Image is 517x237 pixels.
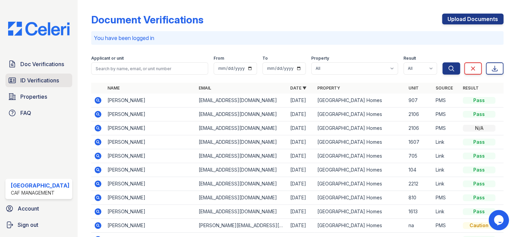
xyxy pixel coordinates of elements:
[463,208,495,215] div: Pass
[433,107,460,121] td: PMS
[315,191,406,205] td: [GEOGRAPHIC_DATA] Homes
[406,205,433,219] td: 1613
[18,204,39,213] span: Account
[406,149,433,163] td: 705
[105,163,196,177] td: [PERSON_NAME]
[105,191,196,205] td: [PERSON_NAME]
[442,14,503,24] a: Upload Documents
[214,56,224,61] label: From
[315,121,406,135] td: [GEOGRAPHIC_DATA] Homes
[311,56,329,61] label: Property
[262,56,268,61] label: To
[287,135,315,149] td: [DATE]
[287,107,315,121] td: [DATE]
[105,107,196,121] td: [PERSON_NAME]
[317,85,340,91] a: Property
[287,163,315,177] td: [DATE]
[463,153,495,159] div: Pass
[5,90,72,103] a: Properties
[5,57,72,71] a: Doc Verifications
[433,149,460,163] td: Link
[315,177,406,191] td: [GEOGRAPHIC_DATA] Homes
[196,205,287,219] td: [EMAIL_ADDRESS][DOMAIN_NAME]
[463,166,495,173] div: Pass
[315,149,406,163] td: [GEOGRAPHIC_DATA] Homes
[406,219,433,233] td: na
[433,94,460,107] td: PMS
[463,85,479,91] a: Result
[287,219,315,233] td: [DATE]
[315,205,406,219] td: [GEOGRAPHIC_DATA] Homes
[403,56,416,61] label: Result
[94,34,501,42] p: You have been logged in
[433,177,460,191] td: Link
[105,94,196,107] td: [PERSON_NAME]
[406,94,433,107] td: 907
[11,190,69,196] div: CAF Management
[287,191,315,205] td: [DATE]
[406,163,433,177] td: 104
[20,93,47,101] span: Properties
[11,181,69,190] div: [GEOGRAPHIC_DATA]
[20,60,64,68] span: Doc Verifications
[463,125,495,132] div: N/A
[105,177,196,191] td: [PERSON_NAME]
[315,94,406,107] td: [GEOGRAPHIC_DATA] Homes
[91,56,124,61] label: Applicant or unit
[91,62,208,75] input: Search by name, email, or unit number
[433,191,460,205] td: PMS
[433,163,460,177] td: Link
[3,202,75,215] a: Account
[20,109,31,117] span: FAQ
[105,205,196,219] td: [PERSON_NAME]
[315,163,406,177] td: [GEOGRAPHIC_DATA] Homes
[5,106,72,120] a: FAQ
[406,177,433,191] td: 2212
[199,85,211,91] a: Email
[196,107,287,121] td: [EMAIL_ADDRESS][DOMAIN_NAME]
[436,85,453,91] a: Source
[105,219,196,233] td: [PERSON_NAME]
[463,139,495,145] div: Pass
[196,163,287,177] td: [EMAIL_ADDRESS][DOMAIN_NAME]
[315,219,406,233] td: [GEOGRAPHIC_DATA] Homes
[315,107,406,121] td: [GEOGRAPHIC_DATA] Homes
[433,205,460,219] td: Link
[105,135,196,149] td: [PERSON_NAME]
[433,219,460,233] td: PMS
[463,222,495,229] div: Caution
[91,14,203,26] div: Document Verifications
[3,218,75,232] a: Sign out
[287,121,315,135] td: [DATE]
[196,121,287,135] td: [EMAIL_ADDRESS][DOMAIN_NAME]
[196,219,287,233] td: [PERSON_NAME][EMAIL_ADDRESS][DOMAIN_NAME]
[105,121,196,135] td: [PERSON_NAME]
[5,74,72,87] a: ID Verifications
[196,149,287,163] td: [EMAIL_ADDRESS][DOMAIN_NAME]
[287,149,315,163] td: [DATE]
[18,221,38,229] span: Sign out
[287,205,315,219] td: [DATE]
[196,191,287,205] td: [EMAIL_ADDRESS][DOMAIN_NAME]
[105,149,196,163] td: [PERSON_NAME]
[20,76,59,84] span: ID Verifications
[463,180,495,187] div: Pass
[196,135,287,149] td: [EMAIL_ADDRESS][DOMAIN_NAME]
[463,111,495,118] div: Pass
[287,177,315,191] td: [DATE]
[406,121,433,135] td: 2106
[3,22,75,36] img: CE_Logo_Blue-a8612792a0a2168367f1c8372b55b34899dd931a85d93a1a3d3e32e68fde9ad4.png
[107,85,120,91] a: Name
[433,135,460,149] td: Link
[315,135,406,149] td: [GEOGRAPHIC_DATA] Homes
[290,85,306,91] a: Date ▼
[433,121,460,135] td: PMS
[463,194,495,201] div: Pass
[406,135,433,149] td: 1607
[463,97,495,104] div: Pass
[196,177,287,191] td: [EMAIL_ADDRESS][DOMAIN_NAME]
[409,85,419,91] a: Unit
[287,94,315,107] td: [DATE]
[196,94,287,107] td: [EMAIL_ADDRESS][DOMAIN_NAME]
